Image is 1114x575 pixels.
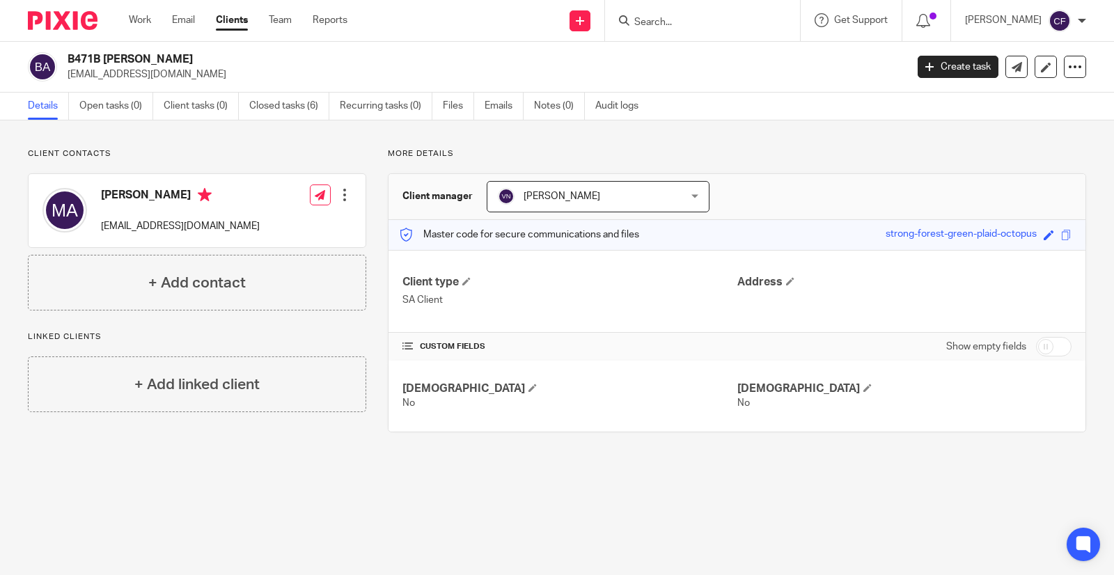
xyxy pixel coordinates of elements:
h4: Client type [402,275,737,290]
a: Team [269,13,292,27]
img: svg%3E [1049,10,1071,32]
h4: Address [737,275,1072,290]
h4: CUSTOM FIELDS [402,341,737,352]
h4: [DEMOGRAPHIC_DATA] [737,381,1072,396]
a: Recurring tasks (0) [340,93,432,120]
div: strong-forest-green-plaid-octopus [886,227,1037,243]
h3: Client manager [402,189,473,203]
a: Files [443,93,474,120]
input: Search [633,17,758,29]
img: svg%3E [28,52,57,81]
i: Primary [198,188,212,202]
p: More details [388,148,1086,159]
p: [EMAIL_ADDRESS][DOMAIN_NAME] [101,219,260,233]
img: svg%3E [498,188,515,205]
label: Show empty fields [946,340,1026,354]
a: Audit logs [595,93,649,120]
a: Open tasks (0) [79,93,153,120]
span: [PERSON_NAME] [524,191,600,201]
p: [EMAIL_ADDRESS][DOMAIN_NAME] [68,68,897,81]
a: Create task [918,56,998,78]
a: Client tasks (0) [164,93,239,120]
p: [PERSON_NAME] [965,13,1042,27]
h4: + Add contact [148,272,246,294]
a: Reports [313,13,347,27]
a: Emails [485,93,524,120]
p: SA Client [402,293,737,307]
p: Client contacts [28,148,366,159]
p: Linked clients [28,331,366,342]
a: Work [129,13,151,27]
h4: [PERSON_NAME] [101,188,260,205]
img: Pixie [28,11,97,30]
span: Get Support [834,15,888,25]
a: Clients [216,13,248,27]
h4: [DEMOGRAPHIC_DATA] [402,381,737,396]
img: svg%3E [42,188,87,233]
a: Email [172,13,195,27]
a: Closed tasks (6) [249,93,329,120]
p: Master code for secure communications and files [399,228,639,242]
h2: B471B [PERSON_NAME] [68,52,731,67]
span: No [402,398,415,408]
a: Notes (0) [534,93,585,120]
span: No [737,398,750,408]
a: Details [28,93,69,120]
h4: + Add linked client [134,374,260,395]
